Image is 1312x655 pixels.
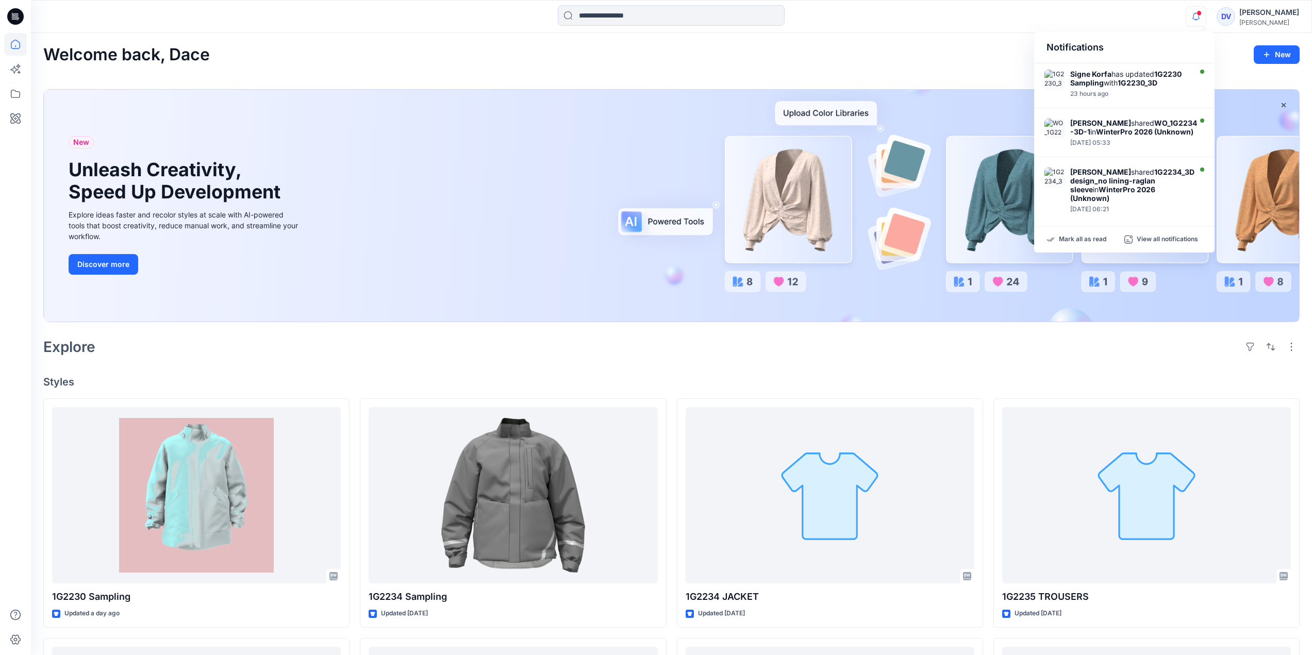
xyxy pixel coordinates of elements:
[1070,167,1131,176] strong: [PERSON_NAME]
[381,608,428,619] p: Updated [DATE]
[698,608,745,619] p: Updated [DATE]
[1015,608,1061,619] p: Updated [DATE]
[686,590,974,604] p: 1G2234 JACKET
[69,254,138,275] button: Discover more
[73,136,89,148] span: New
[1070,119,1198,136] div: shared in
[1254,45,1300,64] button: New
[69,254,301,275] a: Discover more
[1239,6,1299,19] div: [PERSON_NAME]
[1217,7,1235,26] div: DV
[1239,19,1299,26] div: [PERSON_NAME]
[52,590,341,604] p: 1G2230 Sampling
[43,45,210,64] h2: Welcome back, Dace
[69,159,285,203] h1: Unleash Creativity, Speed Up Development
[1002,590,1291,604] p: 1G2235 TROUSERS
[43,376,1300,388] h4: Styles
[1096,127,1193,136] strong: WinterPro 2026 (Unknown)
[1070,90,1189,97] div: Thursday, September 11, 2025 13:25
[1070,119,1197,136] strong: WO_1G2234-3D-1
[1070,70,1182,87] strong: 1G2230 Sampling
[1044,119,1065,139] img: WO_1G2234-3D-1
[1059,235,1106,244] p: Mark all as read
[69,209,301,242] div: Explore ideas faster and recolor styles at scale with AI-powered tools that boost creativity, red...
[369,407,657,584] a: 1G2234 Sampling
[1070,139,1198,146] div: Wednesday, September 10, 2025 05:33
[1137,235,1198,244] p: View all notifications
[1070,70,1111,78] strong: Signe Korfa
[64,608,120,619] p: Updated a day ago
[1070,70,1189,87] div: has updated with
[686,407,974,584] a: 1G2234 JACKET
[52,407,341,584] a: 1G2230 Sampling
[1034,32,1215,63] div: Notifications
[1070,185,1155,203] strong: WinterPro 2026 (Unknown)
[1044,70,1065,90] img: 1G2230_3D
[1070,167,1194,194] strong: 1G2234_3D design_no lining-raglan sleeve
[1070,206,1194,213] div: Monday, September 08, 2025 06:21
[369,590,657,604] p: 1G2234 Sampling
[1044,167,1065,188] img: 1G2234_3D design_no lining-raglan sleeve
[1118,78,1157,87] strong: 1G2230_3D
[1002,407,1291,584] a: 1G2235 TROUSERS
[1070,119,1131,127] strong: [PERSON_NAME]
[43,339,95,355] h2: Explore
[1070,167,1194,203] div: shared in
